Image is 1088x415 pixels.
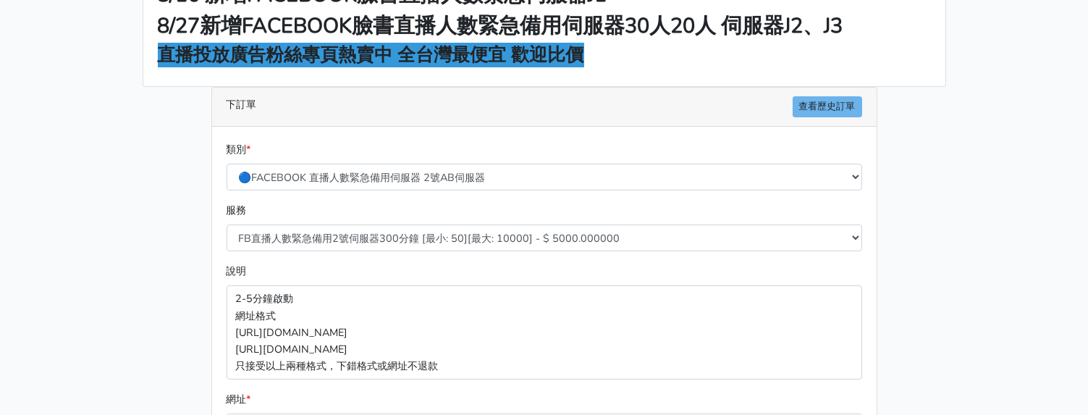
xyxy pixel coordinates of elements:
[158,12,843,40] strong: 8/27新增FACEBOOK臉書直播人數緊急備用伺服器30人20人 伺服器J2、J3
[158,43,584,67] strong: 直播投放廣告粉絲專頁熱賣中 全台灣最便宜 歡迎比價
[227,141,251,158] label: 類別
[227,202,247,219] label: 服務
[227,285,862,379] p: 2-5分鐘啟動 網址格式 [URL][DOMAIN_NAME] [URL][DOMAIN_NAME] 只接受以上兩種格式，下錯格式或網址不退款
[793,96,862,117] a: 查看歷史訂單
[227,391,251,408] label: 網址
[227,263,247,280] label: 說明
[212,88,877,127] div: 下訂單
